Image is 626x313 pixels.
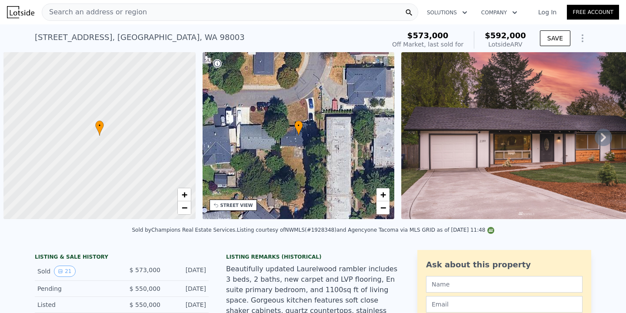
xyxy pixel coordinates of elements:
[426,276,583,293] input: Name
[485,31,526,40] span: $592,000
[178,201,191,214] a: Zoom out
[392,40,463,49] div: Off Market, last sold for
[376,201,390,214] a: Zoom out
[37,284,115,293] div: Pending
[35,253,209,262] div: LISTING & SALE HISTORY
[35,31,245,43] div: [STREET_ADDRESS] , [GEOGRAPHIC_DATA] , WA 98003
[426,259,583,271] div: Ask about this property
[528,8,567,17] a: Log In
[132,227,236,233] div: Sold by Champions Real Estate Services .
[567,5,619,20] a: Free Account
[167,266,206,277] div: [DATE]
[380,202,386,213] span: −
[130,285,160,292] span: $ 550,000
[95,122,104,130] span: •
[407,31,449,40] span: $573,000
[7,6,34,18] img: Lotside
[95,120,104,136] div: •
[540,30,570,46] button: SAVE
[226,253,400,260] div: Listing Remarks (Historical)
[474,5,524,20] button: Company
[294,120,303,136] div: •
[178,188,191,201] a: Zoom in
[220,202,253,209] div: STREET VIEW
[380,189,386,200] span: +
[54,266,75,277] button: View historical data
[294,122,303,130] span: •
[181,189,187,200] span: +
[574,30,591,47] button: Show Options
[485,40,526,49] div: Lotside ARV
[426,296,583,313] input: Email
[420,5,474,20] button: Solutions
[130,266,160,273] span: $ 573,000
[42,7,147,17] span: Search an address or region
[167,284,206,293] div: [DATE]
[376,188,390,201] a: Zoom in
[37,266,115,277] div: Sold
[37,300,115,309] div: Listed
[237,227,494,233] div: Listing courtesy of NWMLS (#1928348) and Agencyone Tacoma via MLS GRID as of [DATE] 11:48
[487,227,494,234] img: NWMLS Logo
[181,202,187,213] span: −
[130,301,160,308] span: $ 550,000
[167,300,206,309] div: [DATE]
